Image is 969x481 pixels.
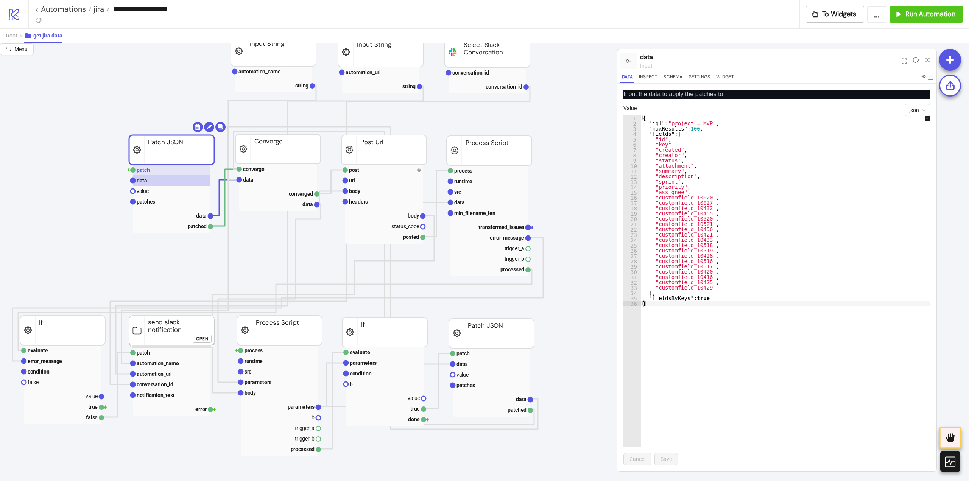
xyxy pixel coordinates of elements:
[623,174,641,179] div: 12
[6,46,11,51] span: radius-bottomright
[623,137,641,142] div: 5
[137,360,179,366] text: automation_name
[623,216,641,221] div: 20
[350,370,372,377] text: condition
[196,334,208,343] div: Open
[6,29,24,43] button: Root
[623,243,641,248] div: 25
[623,211,641,216] div: 19
[245,379,271,385] text: parameters
[245,390,256,396] text: body
[623,274,641,280] div: 31
[350,360,377,366] text: parameters
[516,396,527,402] text: data
[623,168,641,174] div: 11
[196,213,207,219] text: data
[623,237,641,243] div: 24
[623,90,930,99] p: Input the data to apply the patches to
[137,167,150,173] text: patch
[623,163,641,168] div: 10
[349,177,355,184] text: url
[92,4,104,14] span: jira
[349,167,359,173] text: post
[662,73,684,83] button: Schema
[637,131,641,137] span: Toggle code folding, rows 4 through 34
[623,153,641,158] div: 8
[478,224,524,230] text: transformed_issues
[137,392,174,398] text: notification_text
[137,199,155,205] text: patches
[288,404,315,410] text: parameters
[623,195,641,200] div: 16
[454,168,472,174] text: process
[715,73,735,83] button: Widget
[402,83,416,89] text: string
[623,104,642,112] label: Value
[243,177,254,183] text: data
[623,301,641,306] div: 36
[623,126,641,131] div: 3
[623,253,641,258] div: 27
[623,264,641,269] div: 29
[350,349,370,355] text: evaluate
[454,210,495,216] text: min_filename_len
[28,379,39,385] text: false
[238,68,281,75] text: automation_name
[925,116,930,121] span: up-square
[349,199,368,205] text: headers
[654,453,678,465] button: Save
[137,188,149,194] text: value
[33,33,62,39] span: get jira data
[623,184,641,190] div: 14
[623,221,641,227] div: 21
[35,5,92,13] a: < Automations
[245,347,263,353] text: process
[623,227,641,232] div: 22
[408,395,420,401] text: value
[623,142,641,147] div: 6
[623,280,641,285] div: 32
[623,115,641,121] div: 1
[623,232,641,237] div: 23
[86,393,98,399] text: value
[623,269,641,274] div: 30
[623,205,641,211] div: 18
[28,369,50,375] text: condition
[890,6,963,23] button: Run Automation
[456,361,467,367] text: data
[350,381,353,387] text: b
[806,6,865,23] button: To Widgets
[687,73,712,83] button: Settings
[137,371,172,377] text: automation_url
[24,29,62,43] button: get jira data
[640,52,899,62] div: data
[637,73,659,83] button: Inspect
[243,166,265,172] text: converge
[137,177,147,184] text: data
[623,190,641,195] div: 15
[391,223,419,229] text: status_code
[637,115,641,121] span: Toggle code folding, rows 1 through 36
[902,58,907,64] span: expand
[867,6,886,23] button: ...
[6,33,17,39] span: Root
[454,189,461,195] text: src
[454,178,472,184] text: runtime
[28,347,48,353] text: evaluate
[245,369,251,375] text: src
[312,414,315,420] text: b
[346,69,381,75] text: automation_url
[623,131,641,137] div: 4
[623,296,641,301] div: 35
[623,290,641,296] div: 34
[456,350,470,356] text: patch
[245,358,263,364] text: runtime
[623,147,641,153] div: 7
[623,121,641,126] div: 2
[623,453,651,465] button: Cancel
[137,381,173,388] text: conversation_id
[349,188,361,194] text: body
[295,83,309,89] text: string
[456,382,475,388] text: patches
[623,179,641,184] div: 13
